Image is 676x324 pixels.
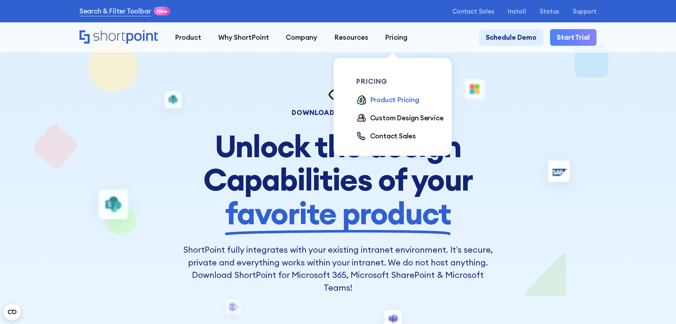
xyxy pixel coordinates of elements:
div: Product [175,32,201,43]
div: Product Pricing [370,95,419,105]
a: Why ShortPoint [210,29,277,46]
div: Why ShortPoint [218,32,269,43]
div: Company [286,32,317,43]
div: Download Shortpoint [180,109,496,116]
a: Contact Sales [452,8,494,15]
a: Resources [326,29,377,46]
div: Pricing [385,32,407,43]
a: Product Pricing [356,95,419,106]
a: Home [79,30,158,45]
p: ShortPoint fully integrates with your existing intranet environment. It’s secure, private and eve... [180,243,496,294]
a: Start Trial [550,29,597,46]
a: Schedule Demo [479,29,543,46]
a: Install [508,8,526,15]
span: favorite product [225,197,451,230]
div: Resources [334,32,368,43]
a: Custom Design Service [356,113,443,124]
a: Pricing [377,29,416,46]
div: Contact Sales [370,131,416,141]
h1: Unlock the design Capabilities of your [180,130,496,230]
div: Custom Design Service [370,113,444,123]
button: Open CMP widget [4,303,21,320]
a: Status [540,8,559,15]
a: Product [166,29,210,46]
a: Search & Filter Toolbar [79,6,151,16]
a: Contact Sales [356,131,416,142]
a: Support [573,8,597,15]
div: pricing [356,78,451,85]
a: Company [277,29,326,46]
iframe: Chat Widget [548,242,676,324]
